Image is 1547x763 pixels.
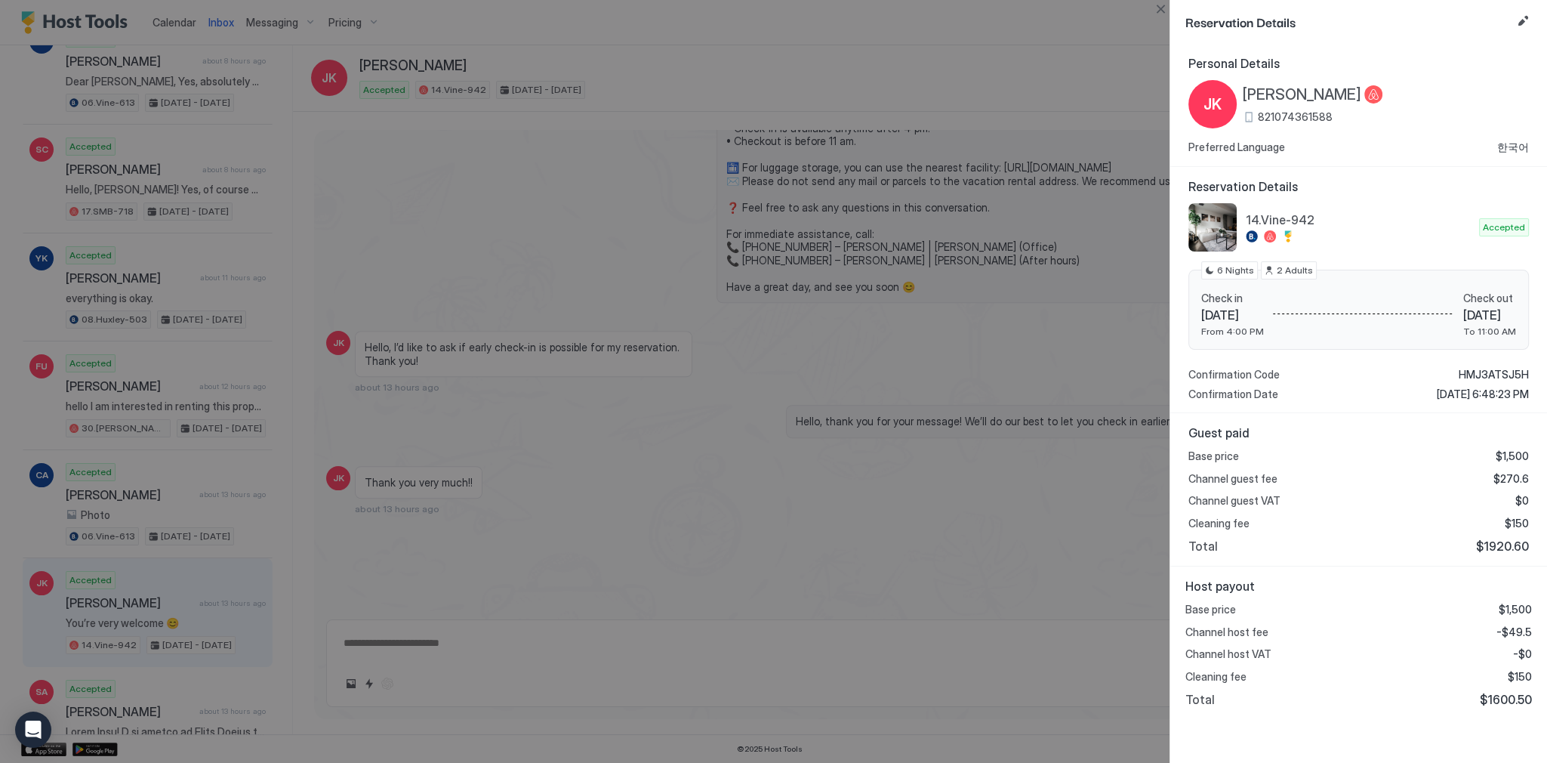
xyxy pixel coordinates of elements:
span: JK [1203,93,1222,116]
span: $150 [1505,517,1529,530]
span: Channel guest VAT [1188,494,1280,508]
span: 2 Adults [1277,264,1313,277]
span: Channel guest fee [1188,472,1277,486]
span: $1,500 [1496,449,1529,463]
span: Check out [1463,292,1516,305]
span: 14.Vine-942 [1246,212,1473,227]
span: 한국어 [1497,141,1529,154]
span: Host payout [1185,579,1532,594]
span: Personal Details [1188,56,1529,71]
div: Open Intercom Messenger [15,712,51,748]
span: Reservation Details [1185,12,1511,31]
span: 6 Nights [1217,264,1254,277]
span: Base price [1185,603,1236,616]
span: [DATE] [1201,307,1264,323]
span: Cleaning fee [1185,670,1247,684]
span: [DATE] 6:48:23 PM [1437,388,1529,401]
span: $1,500 [1499,603,1532,616]
span: Accepted [1483,221,1525,234]
span: [PERSON_NAME] [1243,85,1361,104]
span: Confirmation Date [1188,388,1278,401]
span: Cleaning fee [1188,517,1250,530]
span: Reservation Details [1188,179,1529,194]
button: Edit reservation [1514,12,1532,30]
span: $1600.50 [1480,692,1532,707]
span: -$0 [1513,647,1532,661]
span: To 11:00 AM [1463,326,1516,337]
span: Base price [1188,449,1239,463]
span: $150 [1508,670,1532,684]
span: Guest paid [1188,425,1529,440]
span: Total [1185,692,1215,707]
div: listing image [1188,203,1237,252]
span: Total [1188,539,1218,554]
span: 821074361588 [1258,110,1333,124]
span: [DATE] [1463,307,1516,323]
span: $1920.60 [1476,539,1529,554]
span: From 4:00 PM [1201,326,1264,337]
span: -$49.5 [1496,626,1532,639]
span: Check in [1201,292,1264,305]
span: Confirmation Code [1188,368,1280,381]
span: HMJ3ATSJ5H [1459,368,1529,381]
span: Channel host fee [1185,626,1268,639]
span: $0 [1515,494,1529,508]
span: Preferred Language [1188,141,1285,154]
span: Channel host VAT [1185,647,1271,661]
span: $270.6 [1493,472,1529,486]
